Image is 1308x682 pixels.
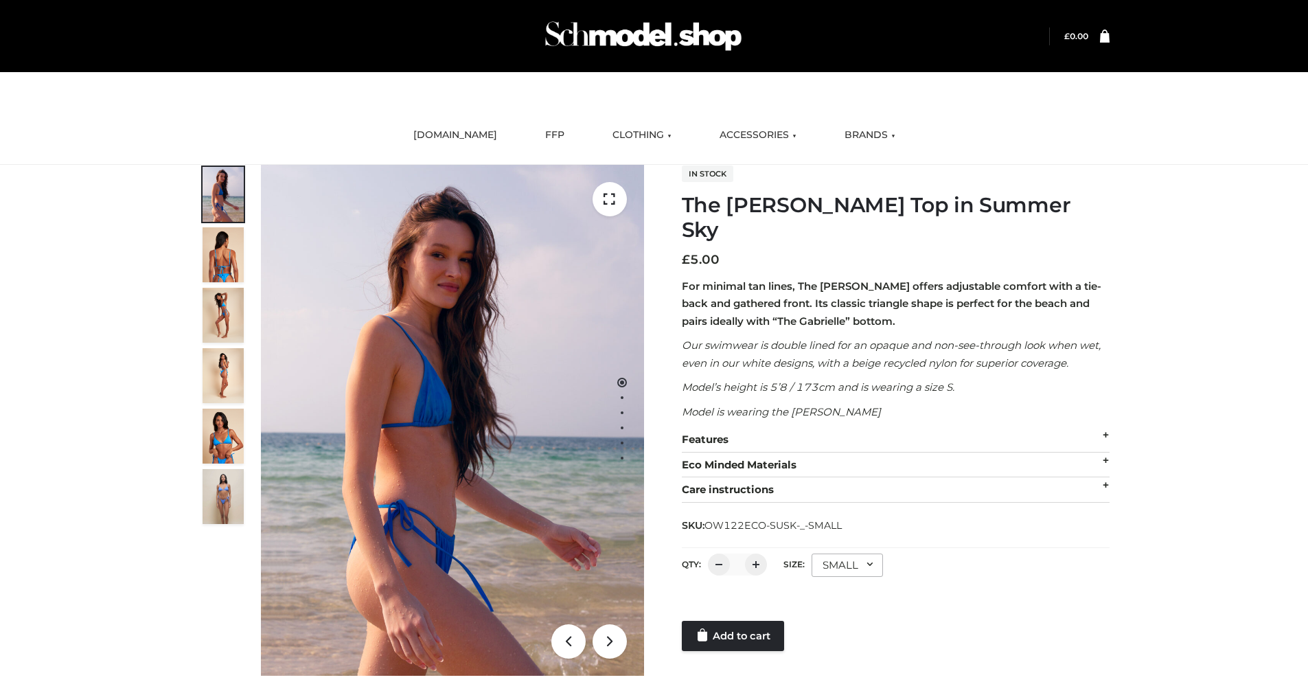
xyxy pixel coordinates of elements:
[682,166,733,182] span: In stock
[261,165,644,676] img: 1.Alex-top_SS-1_4464b1e7-c2c9-4e4b-a62c-58381cd673c0 (1)
[203,227,244,282] img: 5.Alex-top_CN-1-1_1-1.jpg
[403,120,507,150] a: [DOMAIN_NAME]
[1064,31,1088,41] a: £0.00
[682,380,954,394] em: Model’s height is 5’8 / 173cm and is wearing a size S.
[682,405,881,418] em: Model is wearing the [PERSON_NAME]
[704,519,842,532] span: OW122ECO-SUSK-_-SMALL
[682,280,1101,328] strong: For minimal tan lines, The [PERSON_NAME] offers adjustable comfort with a tie-back and gathered f...
[1064,31,1088,41] bdi: 0.00
[834,120,906,150] a: BRANDS
[682,252,690,267] span: £
[682,517,843,534] span: SKU:
[535,120,575,150] a: FFP
[709,120,807,150] a: ACCESSORIES
[203,348,244,403] img: 3.Alex-top_CN-1-1-2.jpg
[682,252,720,267] bdi: 5.00
[682,477,1110,503] div: Care instructions
[203,167,244,222] img: 1.Alex-top_SS-1_4464b1e7-c2c9-4e4b-a62c-58381cd673c0-1.jpg
[203,409,244,464] img: 2.Alex-top_CN-1-1-2.jpg
[682,621,784,651] a: Add to cart
[783,559,805,569] label: Size:
[682,427,1110,453] div: Features
[540,9,746,63] img: Schmodel Admin 964
[682,193,1110,242] h1: The [PERSON_NAME] Top in Summer Sky
[812,554,883,577] div: SMALL
[203,288,244,343] img: 4.Alex-top_CN-1-1-2.jpg
[682,559,701,569] label: QTY:
[682,453,1110,478] div: Eco Minded Materials
[203,469,244,524] img: SSVC.jpg
[682,339,1101,370] em: Our swimwear is double lined for an opaque and non-see-through look when wet, even in our white d...
[602,120,682,150] a: CLOTHING
[1064,31,1070,41] span: £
